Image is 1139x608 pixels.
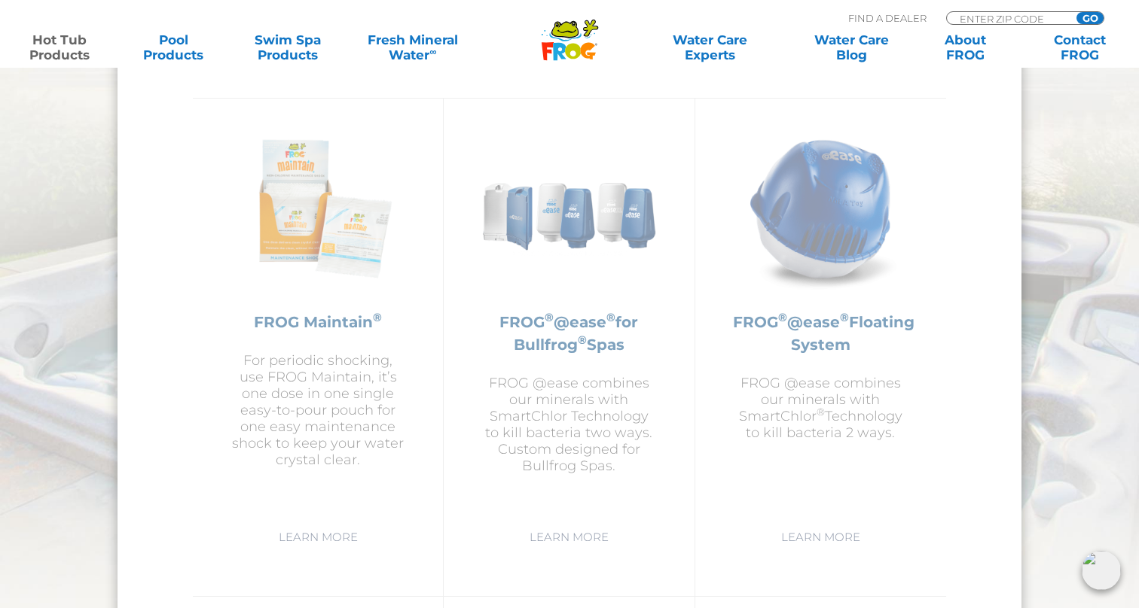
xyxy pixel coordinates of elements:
[840,310,849,324] sup: ®
[1076,12,1104,24] input: GO
[958,12,1060,25] input: Zip Code Form
[733,311,908,356] h2: FROG @ease Floating System
[578,333,587,347] sup: ®
[545,310,554,324] sup: ®
[1035,32,1124,62] a: ContactFROG
[231,121,405,296] img: Frog_Maintain_Hero-2-v2-300x300.png
[733,375,908,441] p: FROG @ease combines our minerals with SmartChlor Technology to kill bacteria 2 ways.
[481,121,656,512] a: FROG®@ease®for Bullfrog®SpasFROG @ease combines our minerals with SmartChlor Technology to kill b...
[481,375,656,474] p: FROG @ease combines our minerals with SmartChlor Technology to kill bacteria two ways. Custom des...
[15,32,104,62] a: Hot TubProducts
[606,310,615,324] sup: ®
[481,121,656,296] img: bullfrog-product-hero-300x300.png
[481,311,656,356] h2: FROG @ease for Bullfrog Spas
[848,11,927,25] p: Find A Dealer
[637,32,781,62] a: Water CareExperts
[817,406,825,418] sup: ®
[357,32,468,62] a: Fresh MineralWater∞
[231,352,405,468] p: For periodic shocking, use FROG Maintain, it’s one dose in one single easy-to-pour pouch for one ...
[129,32,218,62] a: PoolProducts
[733,121,908,296] img: hot-tub-product-atease-system-300x300.png
[807,32,896,62] a: Water CareBlog
[778,310,787,324] sup: ®
[1082,551,1121,590] img: openIcon
[373,310,382,324] sup: ®
[231,311,405,333] h2: FROG Maintain
[429,46,436,57] sup: ∞
[243,32,332,62] a: Swim SpaProducts
[764,524,878,551] a: Learn More
[733,121,908,512] a: FROG®@ease®Floating SystemFROG @ease combines our minerals with SmartChlor®Technology to kill bac...
[261,524,375,551] a: Learn More
[512,524,626,551] a: Learn More
[921,32,1010,62] a: AboutFROG
[231,121,405,512] a: FROG Maintain®For periodic shocking, use FROG Maintain, it’s one dose in one single easy-to-pour ...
